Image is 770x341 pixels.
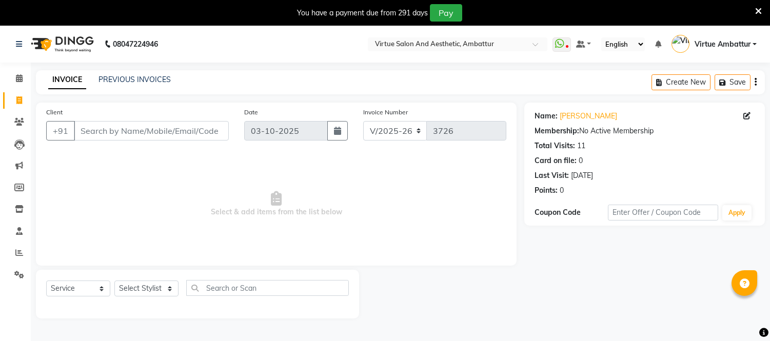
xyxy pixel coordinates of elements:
input: Search by Name/Mobile/Email/Code [74,121,229,141]
div: No Active Membership [535,126,755,136]
button: Save [715,74,751,90]
a: INVOICE [48,71,86,89]
img: Virtue Ambattur [672,35,689,53]
div: Name: [535,111,558,122]
div: 11 [577,141,585,151]
button: +91 [46,121,75,141]
button: Pay [430,4,462,22]
span: Select & add items from the list below [46,153,506,255]
a: [PERSON_NAME] [560,111,617,122]
button: Create New [651,74,710,90]
span: Virtue Ambattur [695,39,751,50]
img: logo [26,30,96,58]
div: 0 [579,155,583,166]
b: 08047224946 [113,30,158,58]
label: Client [46,108,63,117]
label: Invoice Number [363,108,408,117]
div: Total Visits: [535,141,575,151]
button: Apply [722,205,752,220]
div: Last Visit: [535,170,569,181]
div: Membership: [535,126,579,136]
input: Search or Scan [186,280,349,296]
input: Enter Offer / Coupon Code [608,205,718,220]
div: You have a payment due from 291 days [297,8,428,18]
label: Date [244,108,258,117]
div: 0 [560,185,564,196]
a: PREVIOUS INVOICES [98,75,171,84]
div: [DATE] [571,170,593,181]
iframe: chat widget [727,300,760,331]
div: Coupon Code [535,207,608,218]
div: Card on file: [535,155,577,166]
div: Points: [535,185,558,196]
